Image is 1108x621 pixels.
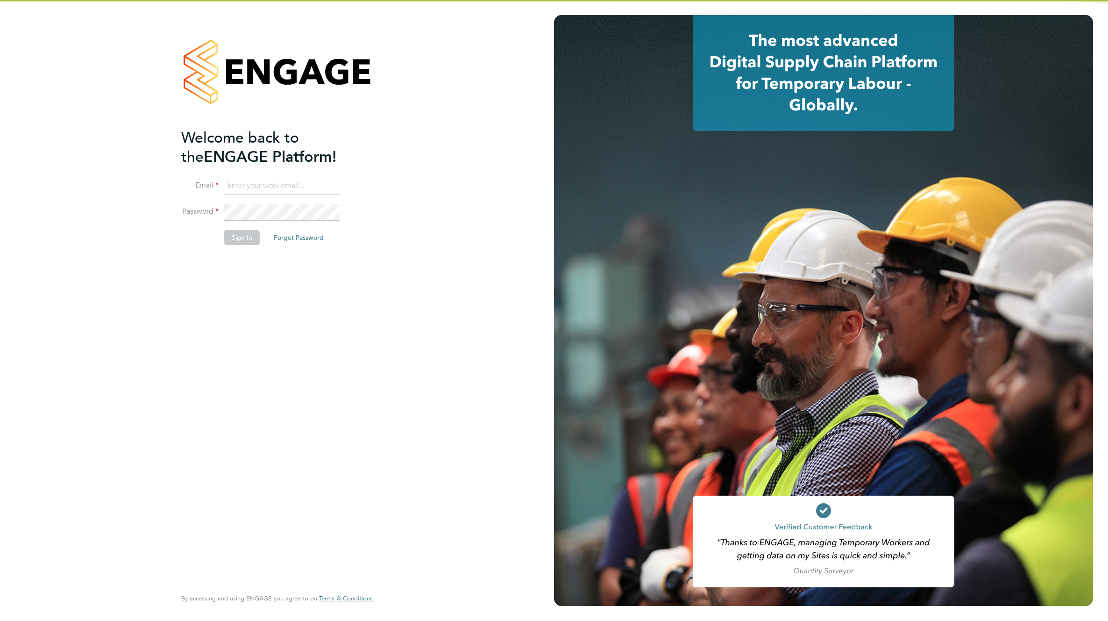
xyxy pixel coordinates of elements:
[181,128,363,166] h2: ENGAGE Platform!
[181,207,219,217] label: Password
[224,230,260,245] button: Sign In
[224,178,340,195] input: Enter your work email...
[181,181,219,190] label: Email
[319,595,373,602] a: Terms & Conditions
[181,594,373,602] span: By accessing and using ENGAGE you agree to our
[181,129,299,166] span: Welcome back to the
[266,230,331,245] button: Forgot Password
